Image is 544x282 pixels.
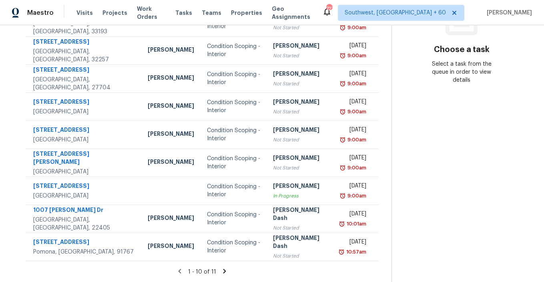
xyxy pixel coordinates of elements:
[339,164,346,172] img: Overdue Alarm Icon
[339,192,346,200] img: Overdue Alarm Icon
[148,214,194,224] div: [PERSON_NAME]
[33,20,135,36] div: [GEOGRAPHIC_DATA], [GEOGRAPHIC_DATA], 33193
[273,182,328,192] div: [PERSON_NAME]
[273,154,328,164] div: [PERSON_NAME]
[207,99,260,115] div: Condition Scoping - Interior
[33,38,135,48] div: [STREET_ADDRESS]
[33,238,135,248] div: [STREET_ADDRESS]
[202,9,221,17] span: Teams
[346,192,366,200] div: 9:00am
[273,234,328,252] div: [PERSON_NAME] Dash
[273,192,328,200] div: In Progress
[341,238,366,248] div: [DATE]
[346,108,366,116] div: 9:00am
[339,108,346,116] img: Overdue Alarm Icon
[33,150,135,168] div: [STREET_ADDRESS][PERSON_NAME]
[341,70,366,80] div: [DATE]
[148,46,194,56] div: [PERSON_NAME]
[427,60,496,84] div: Select a task from the queue in order to view details
[33,108,135,116] div: [GEOGRAPHIC_DATA]
[33,192,135,200] div: [GEOGRAPHIC_DATA]
[148,242,194,252] div: [PERSON_NAME]
[326,5,332,13] div: 727
[207,211,260,227] div: Condition Scoping - Interior
[341,98,366,108] div: [DATE]
[345,248,366,256] div: 10:57am
[33,66,135,76] div: [STREET_ADDRESS]
[346,80,366,88] div: 9:00am
[207,239,260,255] div: Condition Scoping - Interior
[207,127,260,143] div: Condition Scoping - Interior
[273,206,328,224] div: [PERSON_NAME] Dash
[339,52,346,60] img: Overdue Alarm Icon
[231,9,262,17] span: Properties
[273,164,328,172] div: Not Started
[33,126,135,136] div: [STREET_ADDRESS]
[148,130,194,140] div: [PERSON_NAME]
[434,46,490,54] h3: Choose a task
[273,252,328,260] div: Not Started
[345,220,366,228] div: 10:01am
[76,9,93,17] span: Visits
[273,224,328,232] div: Not Started
[207,183,260,199] div: Condition Scoping - Interior
[273,80,328,88] div: Not Started
[273,108,328,116] div: Not Started
[341,182,366,192] div: [DATE]
[273,126,328,136] div: [PERSON_NAME]
[148,102,194,112] div: [PERSON_NAME]
[33,48,135,64] div: [GEOGRAPHIC_DATA], [GEOGRAPHIC_DATA], 32257
[148,74,194,84] div: [PERSON_NAME]
[33,216,135,232] div: [GEOGRAPHIC_DATA], [GEOGRAPHIC_DATA], 22405
[339,24,346,32] img: Overdue Alarm Icon
[33,248,135,256] div: Pomona, [GEOGRAPHIC_DATA], 91767
[273,52,328,60] div: Not Started
[346,136,366,144] div: 9:00am
[273,24,328,32] div: Not Started
[341,42,366,52] div: [DATE]
[207,70,260,87] div: Condition Scoping - Interior
[345,9,446,17] span: Southwest, [GEOGRAPHIC_DATA] + 60
[341,126,366,136] div: [DATE]
[338,248,345,256] img: Overdue Alarm Icon
[33,182,135,192] div: [STREET_ADDRESS]
[346,164,366,172] div: 9:00am
[175,10,192,16] span: Tasks
[27,9,54,17] span: Maestro
[339,220,345,228] img: Overdue Alarm Icon
[33,206,135,216] div: 1007 [PERSON_NAME] Dr
[484,9,532,17] span: [PERSON_NAME]
[33,168,135,176] div: [GEOGRAPHIC_DATA]
[207,155,260,171] div: Condition Scoping - Interior
[346,24,366,32] div: 9:00am
[188,269,216,275] span: 1 - 10 of 11
[339,80,346,88] img: Overdue Alarm Icon
[102,9,127,17] span: Projects
[207,42,260,58] div: Condition Scoping - Interior
[273,136,328,144] div: Not Started
[341,210,366,220] div: [DATE]
[273,70,328,80] div: [PERSON_NAME]
[339,136,346,144] img: Overdue Alarm Icon
[273,98,328,108] div: [PERSON_NAME]
[273,42,328,52] div: [PERSON_NAME]
[137,5,166,21] span: Work Orders
[341,154,366,164] div: [DATE]
[33,76,135,92] div: [GEOGRAPHIC_DATA], [GEOGRAPHIC_DATA], 27704
[33,136,135,144] div: [GEOGRAPHIC_DATA]
[33,98,135,108] div: [STREET_ADDRESS]
[148,158,194,168] div: [PERSON_NAME]
[272,5,313,21] span: Geo Assignments
[346,52,366,60] div: 9:00am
